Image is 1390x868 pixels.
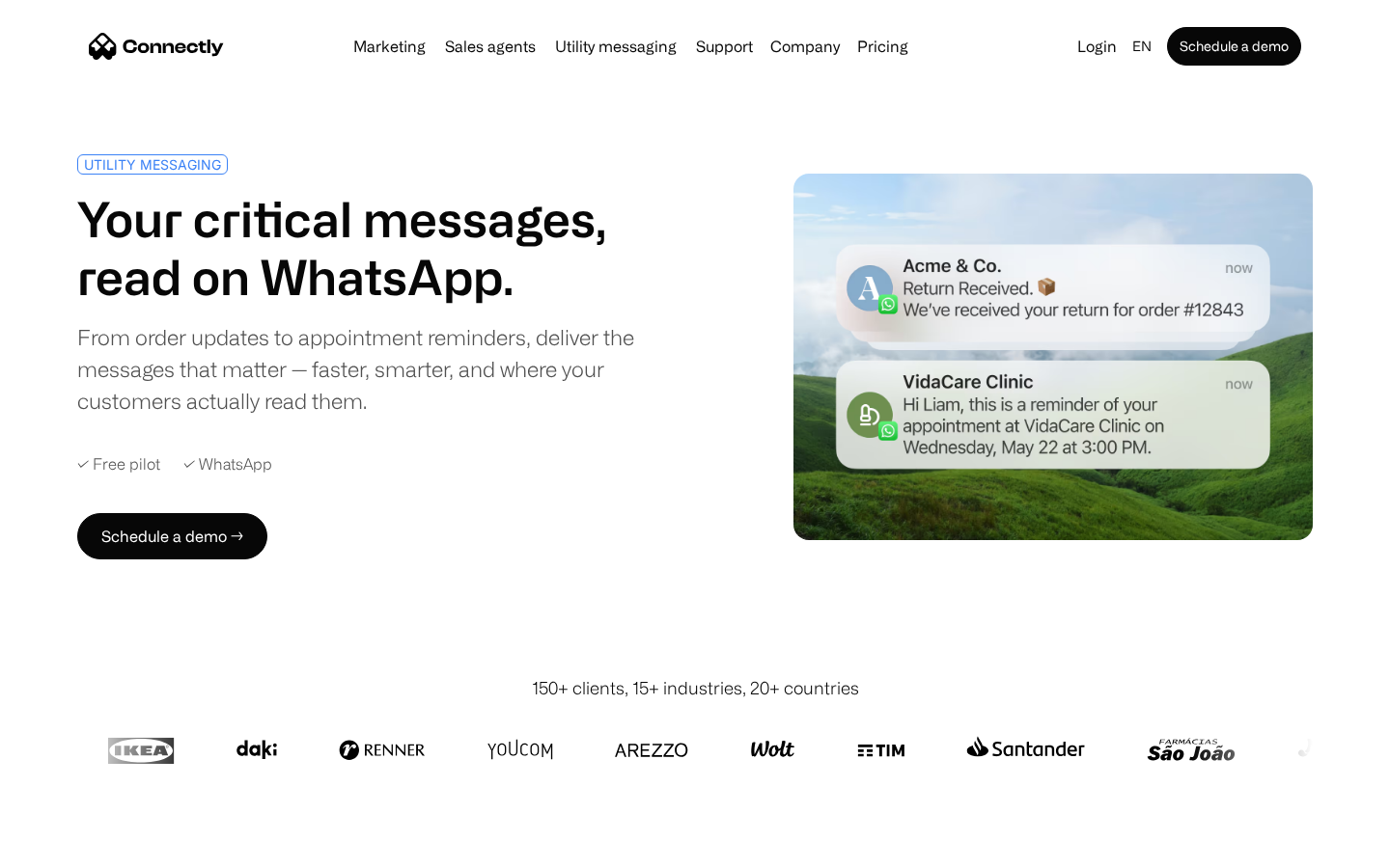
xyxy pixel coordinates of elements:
a: Schedule a demo [1167,27,1301,66]
a: Utility messaging [547,39,684,54]
a: Schedule a demo → [77,513,267,559]
div: 150+ clients, 15+ industries, 20+ countries [532,675,859,701]
div: UTILITY MESSAGING [84,157,221,172]
div: ✓ Free pilot [77,455,160,474]
div: Company [770,33,840,60]
h1: Your critical messages, read on WhatsApp. [77,190,687,306]
a: Pricing [849,39,916,54]
div: en [1132,33,1152,60]
ul: Language list [39,834,116,861]
a: Sales agents [437,39,543,54]
a: Marketing [346,39,433,54]
div: ✓ WhatsApp [183,455,272,474]
div: From order updates to appointment reminders, deliver the messages that matter — faster, smarter, ... [77,321,687,417]
a: Login [1070,33,1125,60]
a: Support [688,39,761,54]
aside: Language selected: English [19,832,116,861]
